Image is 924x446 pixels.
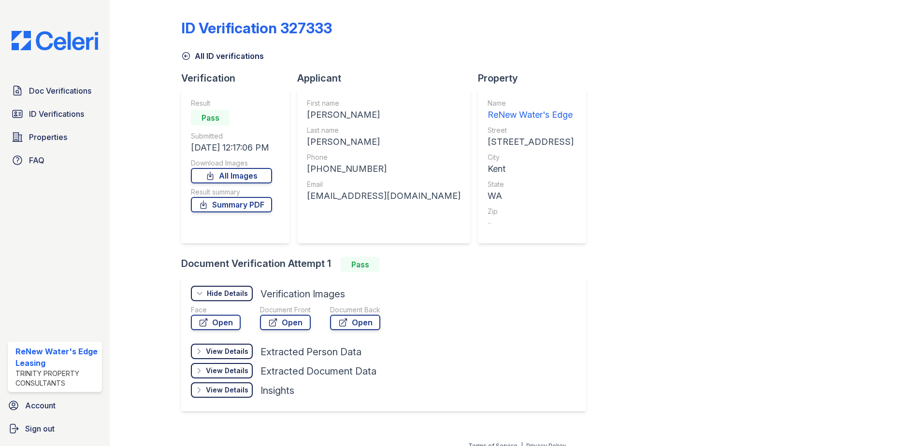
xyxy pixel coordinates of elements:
div: Face [191,305,241,315]
a: All ID verifications [181,50,264,62]
div: Trinity Property Consultants [15,369,98,388]
div: View Details [206,347,248,356]
span: FAQ [29,154,44,166]
span: Doc Verifications [29,85,91,97]
div: Name [488,98,574,108]
div: Zip [488,207,574,216]
div: - [488,216,574,230]
div: View Details [206,385,248,395]
div: Result summary [191,187,272,197]
div: [PERSON_NAME] [307,135,461,149]
a: Open [260,315,311,330]
span: Account [25,400,56,411]
a: Name ReNew Water's Edge [488,98,574,122]
div: View Details [206,366,248,376]
div: ReNew Water's Edge [488,108,574,122]
div: Property [478,71,594,85]
div: Verification [181,71,297,85]
a: ID Verifications [8,104,102,124]
div: City [488,153,574,162]
div: Download Images [191,158,272,168]
div: Extracted Document Data [260,364,376,378]
div: Applicant [297,71,478,85]
div: First name [307,98,461,108]
img: CE_Logo_Blue-a8612792a0a2168367f1c8372b55b34899dd931a85d93a1a3d3e32e68fde9ad4.png [4,31,106,50]
div: Last name [307,125,461,135]
a: Open [191,315,241,330]
div: [EMAIL_ADDRESS][DOMAIN_NAME] [307,189,461,203]
div: Email [307,180,461,189]
div: Document Back [330,305,380,315]
div: Pass [191,110,230,125]
div: Hide Details [207,289,248,298]
div: Phone [307,153,461,162]
span: Sign out [25,423,55,434]
div: ID Verification 327333 [181,19,332,37]
iframe: chat widget [883,407,914,436]
div: [STREET_ADDRESS] [488,135,574,149]
div: Pass [341,257,379,272]
div: Insights [260,384,294,397]
div: Verification Images [260,287,345,301]
span: Properties [29,131,67,143]
div: Result [191,98,272,108]
a: Sign out [4,419,106,438]
div: Extracted Person Data [260,345,361,359]
div: Street [488,125,574,135]
div: WA [488,189,574,203]
div: Kent [488,162,574,176]
a: Account [4,396,106,415]
span: ID Verifications [29,108,84,120]
div: ReNew Water's Edge Leasing [15,346,98,369]
a: Properties [8,127,102,147]
a: All Images [191,168,272,183]
div: [PHONE_NUMBER] [307,162,461,176]
a: FAQ [8,151,102,170]
a: Doc Verifications [8,81,102,100]
div: [DATE] 12:17:06 PM [191,141,272,154]
a: Summary PDF [191,197,272,212]
div: [PERSON_NAME] [307,108,461,122]
div: State [488,180,574,189]
div: Submitted [191,131,272,141]
div: Document Verification Attempt 1 [181,257,594,272]
a: Open [330,315,380,330]
div: Document Front [260,305,311,315]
